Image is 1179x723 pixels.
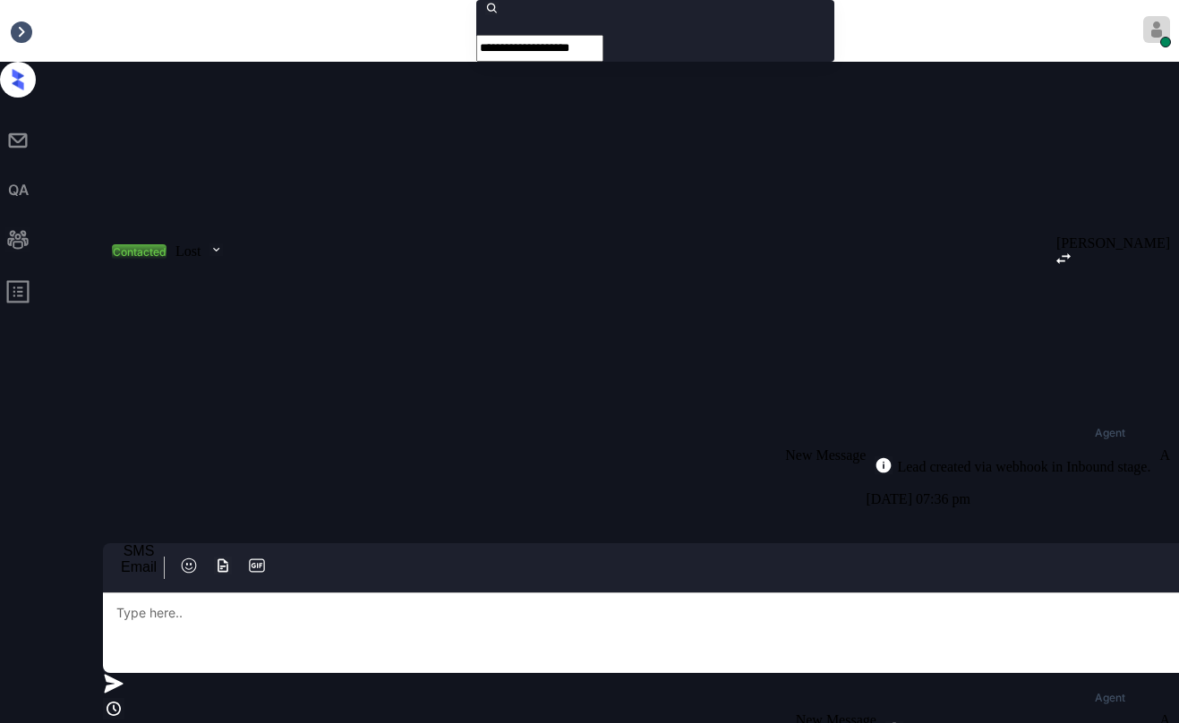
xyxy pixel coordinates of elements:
div: Email [121,559,157,575]
div: [PERSON_NAME] [1056,235,1170,251]
img: icon-zuma [103,698,124,719]
img: icon-zuma [214,557,232,574]
span: New Message [785,447,866,463]
img: icon-zuma [180,557,198,574]
div: Contacted [113,245,166,259]
img: icon-zuma [209,242,223,258]
div: Inbox / [PERSON_NAME] [9,23,167,39]
div: [DATE] 07:36 pm [866,487,1159,512]
div: A [1159,447,1170,464]
img: icon-zuma [875,456,893,474]
img: icon-zuma [248,557,266,574]
span: profile [5,279,30,310]
div: SMS [121,543,157,559]
img: icon-zuma [103,673,124,694]
div: Lost [175,243,201,259]
img: avatar [1143,16,1170,43]
img: icon-zuma [1056,253,1071,264]
span: Agent [1095,428,1125,438]
div: Lead created via webhook in Inbound stage. [893,459,1150,475]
